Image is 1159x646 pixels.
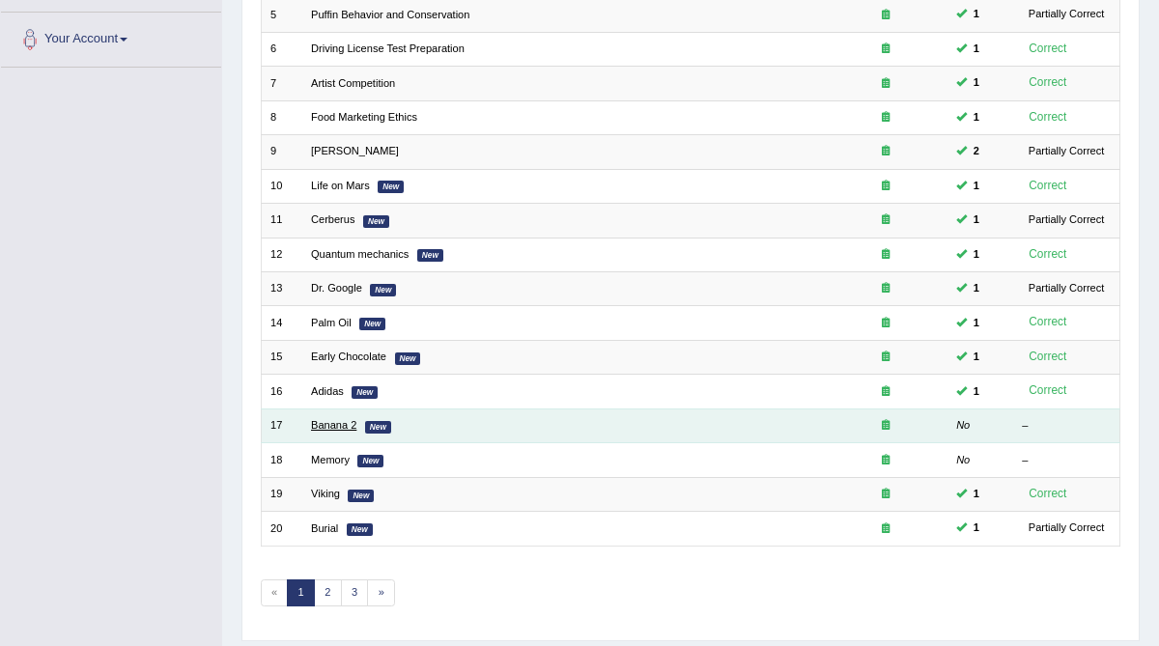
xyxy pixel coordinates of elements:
a: Your Account [1,13,221,61]
em: New [357,455,383,467]
a: Viking [311,488,340,499]
a: Dr. Google [311,282,362,294]
a: Quantum mechanics [311,248,409,260]
div: Exam occurring question [834,521,939,537]
div: Exam occurring question [834,281,939,296]
span: You cannot take this question anymore [967,6,985,23]
div: Exam occurring question [834,247,939,263]
a: Early Chocolate [311,351,386,362]
td: 6 [261,32,302,66]
span: You cannot take this question anymore [967,211,985,229]
span: You cannot take this question anymore [967,315,985,332]
div: Exam occurring question [834,212,939,228]
td: 15 [261,340,302,374]
td: 13 [261,272,302,306]
div: Exam occurring question [834,179,939,194]
td: 7 [261,67,302,100]
td: 20 [261,512,302,546]
span: You cannot take this question anymore [967,178,985,195]
a: Banana 2 [311,419,356,431]
div: Correct [1022,73,1073,93]
span: You cannot take this question anymore [967,486,985,503]
div: Correct [1022,381,1073,401]
div: Exam occurring question [834,316,939,331]
a: Palm Oil [311,317,352,328]
div: Partially Correct [1022,520,1111,537]
span: You cannot take this question anymore [967,383,985,401]
span: You cannot take this question anymore [967,246,985,264]
span: You cannot take this question anymore [967,74,985,92]
div: Exam occurring question [834,8,939,23]
span: You cannot take this question anymore [967,41,985,58]
div: Correct [1022,485,1073,504]
a: Memory [311,454,350,465]
div: Correct [1022,245,1073,265]
a: [PERSON_NAME] [311,145,399,156]
div: Exam occurring question [834,42,939,57]
div: Exam occurring question [834,384,939,400]
em: No [956,419,970,431]
em: New [417,249,443,262]
em: New [348,490,374,502]
div: Exam occurring question [834,453,939,468]
em: New [347,523,373,536]
div: Correct [1022,177,1073,196]
em: New [365,421,391,434]
div: Exam occurring question [834,418,939,434]
span: You cannot take this question anymore [967,520,985,537]
a: 2 [314,579,342,606]
span: You cannot take this question anymore [967,143,985,160]
div: Correct [1022,313,1073,332]
td: 14 [261,306,302,340]
em: New [363,215,389,228]
div: – [1022,418,1111,434]
td: 11 [261,204,302,238]
td: 18 [261,443,302,477]
div: Exam occurring question [834,350,939,365]
span: You cannot take this question anymore [967,349,985,366]
a: Adidas [311,385,344,397]
div: Exam occurring question [834,110,939,126]
a: Driving License Test Preparation [311,42,465,54]
td: 8 [261,100,302,134]
em: No [956,454,970,465]
td: 9 [261,135,302,169]
span: « [261,579,289,606]
em: New [359,318,385,330]
a: Cerberus [311,213,354,225]
a: Puffin Behavior and Conservation [311,9,469,20]
td: 16 [261,375,302,408]
td: 12 [261,238,302,271]
a: 1 [287,579,315,606]
div: – [1022,453,1111,468]
div: Partially Correct [1022,6,1111,23]
td: 17 [261,408,302,442]
div: Partially Correct [1022,211,1111,229]
em: New [395,352,421,365]
a: Life on Mars [311,180,370,191]
div: Partially Correct [1022,280,1111,297]
div: Exam occurring question [834,487,939,502]
span: You cannot take this question anymore [967,280,985,297]
div: Exam occurring question [834,144,939,159]
em: New [352,386,378,399]
td: 19 [261,477,302,511]
a: Food Marketing Ethics [311,111,417,123]
a: » [367,579,395,606]
a: 3 [341,579,369,606]
a: Artist Competition [311,77,395,89]
span: You cannot take this question anymore [967,109,985,126]
div: Correct [1022,348,1073,367]
div: Correct [1022,108,1073,127]
div: Exam occurring question [834,76,939,92]
a: Burial [311,522,338,534]
div: Correct [1022,40,1073,59]
div: Partially Correct [1022,143,1111,160]
td: 10 [261,169,302,203]
em: New [378,181,404,193]
em: New [370,284,396,296]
